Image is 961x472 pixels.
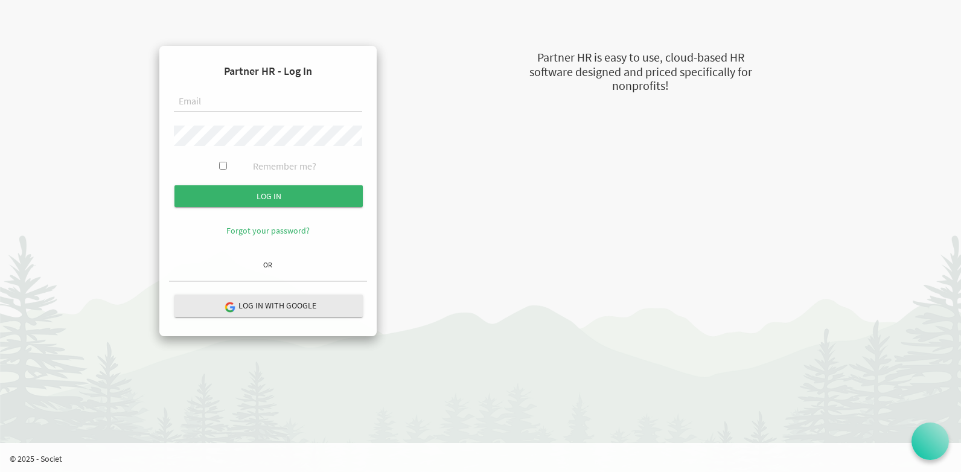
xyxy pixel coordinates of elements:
img: google-logo.png [224,301,235,312]
div: nonprofits! [468,77,813,95]
label: Remember me? [253,159,316,173]
input: Log in [174,185,363,207]
p: © 2025 - Societ [10,453,961,465]
div: software designed and priced specifically for [468,63,813,81]
h4: Partner HR - Log In [169,56,367,87]
div: Partner HR is easy to use, cloud-based HR [468,49,813,66]
input: Email [174,92,362,112]
button: Log in with Google [174,295,363,317]
h6: OR [169,261,367,269]
a: Forgot your password? [226,225,310,236]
